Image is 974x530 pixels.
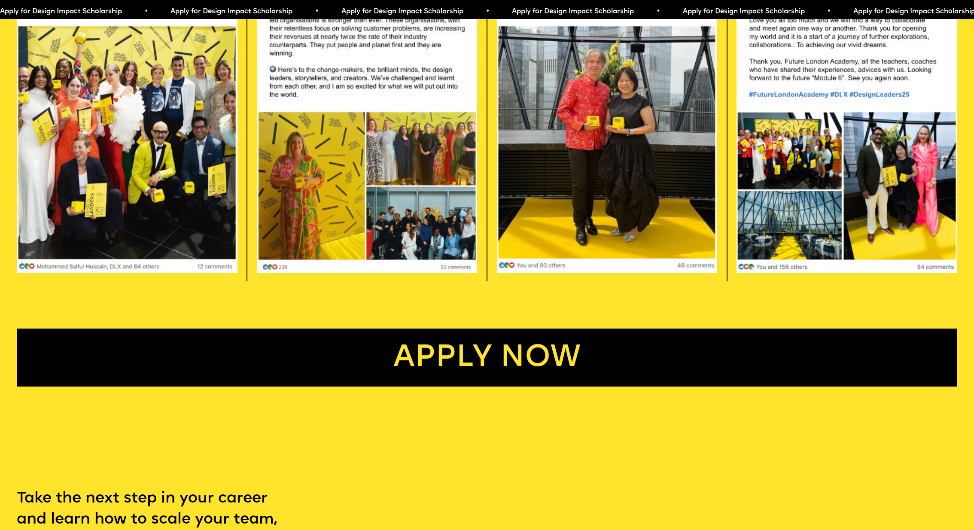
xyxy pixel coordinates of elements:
[310,8,314,15] span: •
[822,8,826,15] span: •
[651,8,655,15] span: •
[481,8,485,15] span: •
[17,329,957,387] a: Apply now
[140,8,143,15] span: •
